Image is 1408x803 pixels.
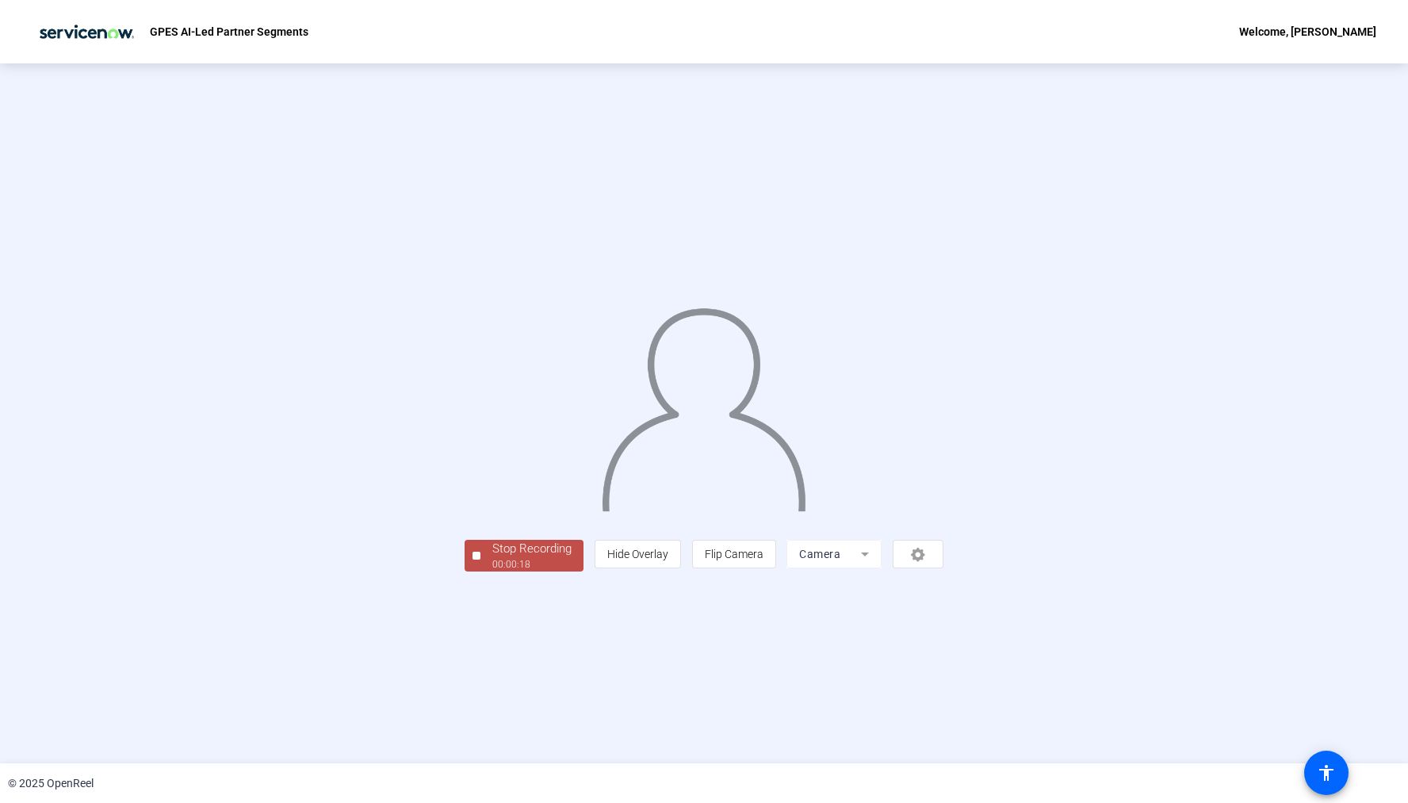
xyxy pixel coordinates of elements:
button: Stop Recording00:00:18 [465,540,583,572]
button: Flip Camera [692,540,776,568]
div: Stop Recording [492,540,572,558]
span: Flip Camera [705,548,763,560]
img: OpenReel logo [32,16,142,48]
p: GPES AI-Led Partner Segments [150,22,308,41]
button: Hide Overlay [595,540,681,568]
div: 00:00:18 [492,557,572,572]
div: Welcome, [PERSON_NAME] [1239,22,1376,41]
mat-icon: accessibility [1317,763,1336,782]
span: Hide Overlay [607,548,668,560]
div: © 2025 OpenReel [8,775,94,792]
img: overlay [600,296,807,511]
